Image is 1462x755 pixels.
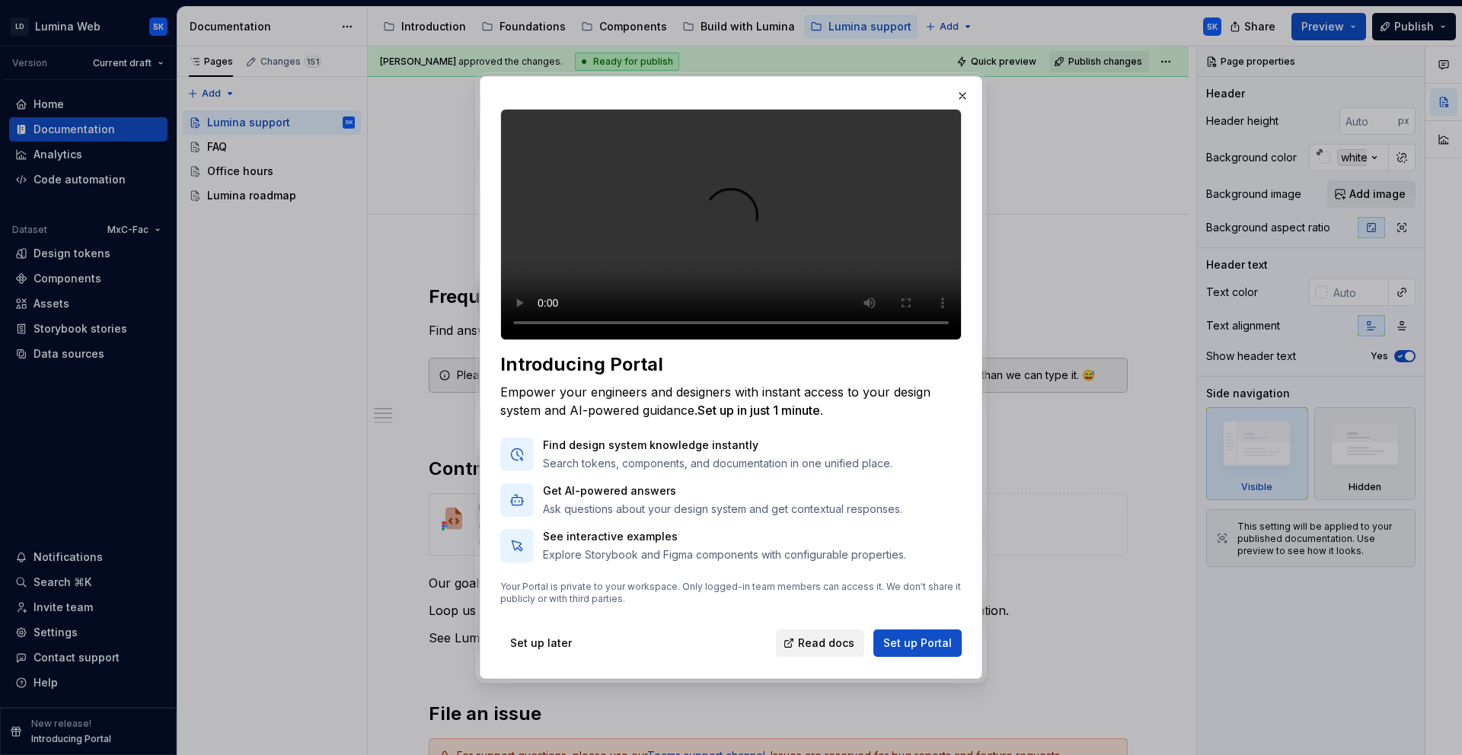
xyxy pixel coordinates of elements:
[776,629,864,657] a: Read docs
[500,629,582,657] button: Set up later
[873,629,962,657] button: Set up Portal
[500,581,962,605] p: Your Portal is private to your workspace. Only logged-in team members can access it. We don't sha...
[500,383,962,419] div: Empower your engineers and designers with instant access to your design system and AI-powered gui...
[543,456,892,471] p: Search tokens, components, and documentation in one unified place.
[543,547,906,562] p: Explore Storybook and Figma components with configurable properties.
[883,636,952,651] span: Set up Portal
[543,529,906,544] p: See interactive examples
[798,636,854,651] span: Read docs
[543,483,902,499] p: Get AI-powered answers
[543,438,892,453] p: Find design system knowledge instantly
[697,403,823,418] span: Set up in just 1 minute.
[543,502,902,517] p: Ask questions about your design system and get contextual responses.
[510,636,572,651] span: Set up later
[500,352,962,377] div: Introducing Portal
